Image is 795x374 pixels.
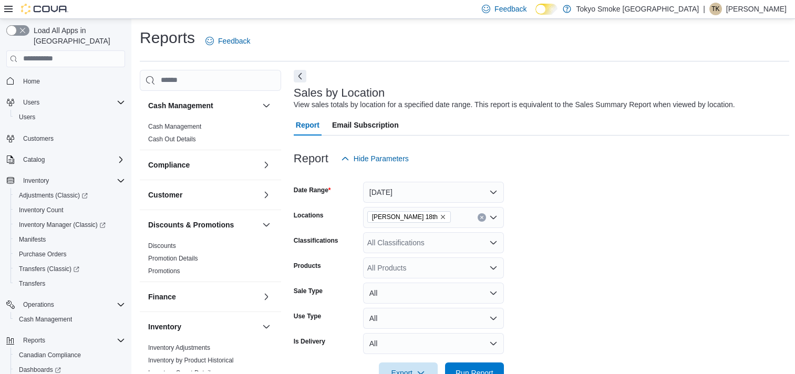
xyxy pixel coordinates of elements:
p: Tokyo Smoke [GEOGRAPHIC_DATA] [576,3,699,15]
button: Discounts & Promotions [148,220,258,230]
button: Cash Management [260,99,273,112]
button: Remove Brandon 18th from selection in this group [440,214,446,220]
a: Promotion Details [148,255,198,262]
button: Users [19,96,44,109]
span: Inventory Manager (Classic) [15,219,125,231]
span: Brandon 18th [367,211,451,223]
span: Users [19,113,35,121]
button: Transfers [11,276,129,291]
button: Users [2,95,129,110]
span: Home [19,75,125,88]
a: Inventory Manager (Classic) [15,219,110,231]
button: Catalog [2,152,129,167]
h3: Sales by Location [294,87,385,99]
button: Open list of options [489,264,498,272]
span: Feedback [218,36,250,46]
div: View sales totals by location for a specified date range. This report is equivalent to the Sales ... [294,99,735,110]
button: Manifests [11,232,129,247]
h3: Report [294,152,328,165]
span: TK [711,3,719,15]
button: Inventory Count [11,203,129,217]
span: Inventory Count [19,206,64,214]
button: Catalog [19,153,49,166]
a: Adjustments (Classic) [15,189,92,202]
button: Reports [2,333,129,348]
label: Locations [294,211,324,220]
button: Next [294,70,306,82]
a: Customers [19,132,58,145]
button: Reports [19,334,49,347]
label: Date Range [294,186,331,194]
span: Catalog [23,155,45,164]
span: Users [19,96,125,109]
button: All [363,333,504,354]
span: Adjustments (Classic) [19,191,88,200]
span: Canadian Compliance [15,349,125,361]
h3: Customer [148,190,182,200]
button: Open list of options [489,238,498,247]
label: Classifications [294,236,338,245]
span: Catalog [19,153,125,166]
label: Products [294,262,321,270]
a: Users [15,111,39,123]
span: Promotion Details [148,254,198,263]
label: Use Type [294,312,321,320]
a: Promotions [148,267,180,275]
h3: Inventory [148,321,181,332]
span: Home [23,77,40,86]
h3: Compliance [148,160,190,170]
span: Customers [23,134,54,143]
img: Cova [21,4,68,14]
a: Inventory Adjustments [148,344,210,351]
span: Cash Management [15,313,125,326]
span: Adjustments (Classic) [15,189,125,202]
span: Purchase Orders [15,248,125,261]
span: Cash Management [19,315,72,324]
span: Reports [19,334,125,347]
button: Open list of options [489,213,498,222]
div: Discounts & Promotions [140,240,281,282]
a: Transfers [15,277,49,290]
span: Users [15,111,125,123]
button: All [363,283,504,304]
span: Inventory [19,174,125,187]
span: Load All Apps in [GEOGRAPHIC_DATA] [29,25,125,46]
span: Manifests [19,235,46,244]
button: Finance [148,292,258,302]
a: Adjustments (Classic) [11,188,129,203]
button: Customer [148,190,258,200]
div: Tristan Kovachik [709,3,722,15]
span: Transfers (Classic) [19,265,79,273]
a: Cash Management [15,313,76,326]
h1: Reports [140,27,195,48]
span: Dashboards [19,366,61,374]
span: Manifests [15,233,125,246]
button: Finance [260,290,273,303]
span: Inventory by Product Historical [148,356,234,365]
span: Promotions [148,267,180,275]
button: Clear input [478,213,486,222]
button: Inventory [260,320,273,333]
a: Cash Out Details [148,136,196,143]
a: Purchase Orders [15,248,71,261]
h3: Cash Management [148,100,213,111]
button: Discounts & Promotions [260,219,273,231]
button: Inventory [19,174,53,187]
span: Canadian Compliance [19,351,81,359]
a: Transfers (Classic) [11,262,129,276]
button: Canadian Compliance [11,348,129,362]
button: Operations [19,298,58,311]
a: Canadian Compliance [15,349,85,361]
span: Cash Out Details [148,135,196,143]
span: [PERSON_NAME] 18th [372,212,438,222]
button: Purchase Orders [11,247,129,262]
button: All [363,308,504,329]
span: Inventory Count [15,204,125,216]
a: Discounts [148,242,176,250]
a: Home [19,75,44,88]
span: Report [296,115,319,136]
a: Manifests [15,233,50,246]
span: Inventory Manager (Classic) [19,221,106,229]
